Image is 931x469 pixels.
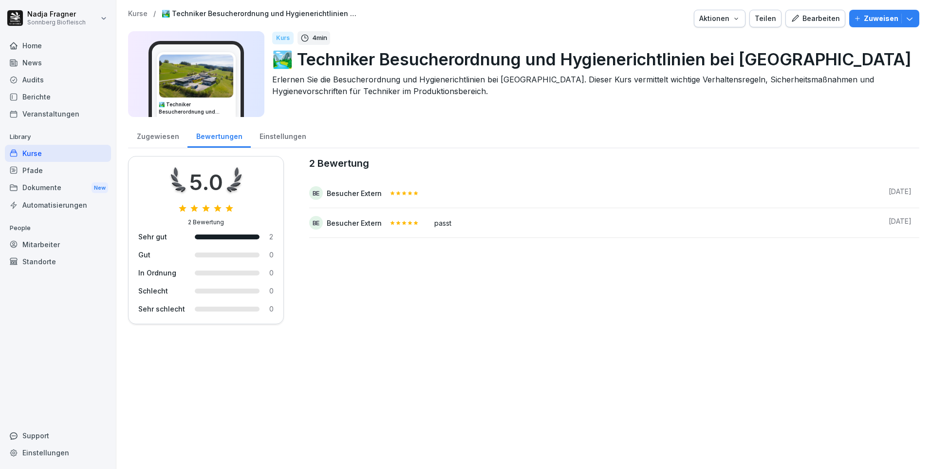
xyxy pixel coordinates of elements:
img: roi77fylcwzaflh0hwjmpm1w.png [159,55,233,98]
div: 2 [269,232,274,242]
div: Bearbeiten [791,13,840,24]
p: 🏞️ Techniker Besucherordnung und Hygienerichtlinien bei [GEOGRAPHIC_DATA] [272,47,912,72]
div: Kurs [272,32,294,44]
p: People [5,220,111,236]
a: Kurse [5,145,111,162]
p: Erlernen Sie die Besucherordnung und Hygienerichtlinien bei [GEOGRAPHIC_DATA]. Dieser Kurs vermit... [272,74,912,97]
div: 2 Bewertung [188,218,224,227]
p: Sonnberg Biofleisch [27,19,86,26]
div: Aktionen [699,13,740,24]
a: DokumenteNew [5,179,111,197]
caption: 2 Bewertung [309,156,919,171]
div: BE [309,216,323,230]
div: Dokumente [5,179,111,197]
div: New [92,182,108,194]
div: 0 [269,304,274,314]
a: Einstellungen [5,444,111,461]
div: Support [5,427,111,444]
a: Home [5,37,111,54]
a: Audits [5,71,111,88]
div: 0 [269,286,274,296]
h3: 🏞️ Techniker Besucherordnung und Hygienerichtlinien bei [GEOGRAPHIC_DATA] [159,101,234,116]
a: Einstellungen [251,123,315,148]
div: Sehr schlecht [138,304,185,314]
a: Veranstaltungen [5,105,111,122]
div: Besucher Extern [327,218,382,228]
a: Bewertungen [187,123,251,148]
p: Zuweisen [864,13,898,24]
p: Nadja Fragner [27,10,86,19]
p: 4 min [312,33,327,43]
a: Pfade [5,162,111,179]
a: News [5,54,111,71]
p: / [153,10,156,18]
div: Schlecht [138,286,185,296]
div: 5.0 [189,166,223,198]
button: Zuweisen [849,10,919,27]
button: Bearbeiten [785,10,845,27]
td: [DATE] [881,178,919,208]
div: BE [309,186,323,200]
a: Automatisierungen [5,196,111,214]
a: 🏞️ Techniker Besucherordnung und Hygienerichtlinien bei [GEOGRAPHIC_DATA] [162,10,356,18]
a: Zugewiesen [128,123,187,148]
a: Standorte [5,253,111,270]
a: Kurse [128,10,148,18]
a: Mitarbeiter [5,236,111,253]
button: Teilen [749,10,782,27]
button: Aktionen [694,10,745,27]
div: passt [434,216,873,228]
div: Sehr gut [138,232,185,242]
a: Berichte [5,88,111,105]
div: 0 [269,250,274,260]
div: 0 [269,268,274,278]
div: Gut [138,250,185,260]
div: In Ordnung [138,268,185,278]
td: [DATE] [881,208,919,238]
div: Teilen [755,13,776,24]
p: Library [5,129,111,145]
div: Besucher Extern [327,188,382,198]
